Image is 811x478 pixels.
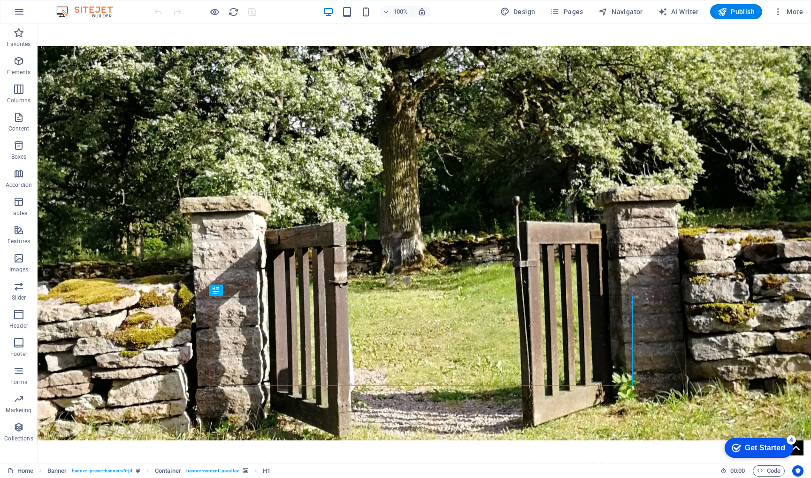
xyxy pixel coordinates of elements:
[6,181,32,189] p: Accordion
[730,465,745,477] span: 00 00
[550,7,583,16] span: Pages
[263,465,270,477] span: Click to select. Double-click to edit
[69,2,79,11] div: 4
[70,465,132,477] span: . banner .preset-banner-v3-jd
[7,97,31,104] p: Columns
[228,7,239,17] i: Reload page
[10,350,27,358] p: Footer
[710,4,762,19] button: Publish
[9,322,28,330] p: Header
[792,465,803,477] button: Usercentrics
[47,465,271,477] nav: breadcrumb
[28,10,68,19] div: Get Started
[393,6,408,17] h6: 100%
[8,465,33,477] a: Click to cancel selection. Double-click to open Pages
[654,4,703,19] button: AI Writer
[7,69,31,76] p: Elements
[9,266,29,273] p: Images
[595,4,647,19] button: Navigator
[8,238,30,245] p: Features
[136,468,140,473] i: This element is a customizable preset
[753,465,785,477] button: Code
[546,4,587,19] button: Pages
[185,465,239,477] span: . banner-content .parallax
[658,7,699,16] span: AI Writer
[10,378,27,386] p: Forms
[54,6,124,17] img: Editor Logo
[10,209,27,217] p: Tables
[737,467,738,474] span: :
[8,5,76,24] div: Get Started 4 items remaining, 20% complete
[770,4,807,19] button: More
[500,7,536,16] span: Design
[773,7,803,16] span: More
[6,407,31,414] p: Marketing
[497,4,539,19] div: Design (Ctrl+Alt+Y)
[718,7,755,16] span: Publish
[598,7,643,16] span: Navigator
[209,6,220,17] button: Click here to leave preview mode and continue editing
[12,294,26,301] p: Slider
[228,6,239,17] button: reload
[757,465,780,477] span: Code
[4,435,33,442] p: Collections
[497,4,539,19] button: Design
[418,8,426,16] i: On resize automatically adjust zoom level to fit chosen device.
[7,40,31,48] p: Favorites
[11,153,27,161] p: Boxes
[243,468,248,473] i: This element contains a background
[8,125,29,132] p: Content
[379,6,413,17] button: 100%
[720,465,745,477] h6: Session time
[155,465,181,477] span: Click to select. Double-click to edit
[47,465,67,477] span: Click to select. Double-click to edit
